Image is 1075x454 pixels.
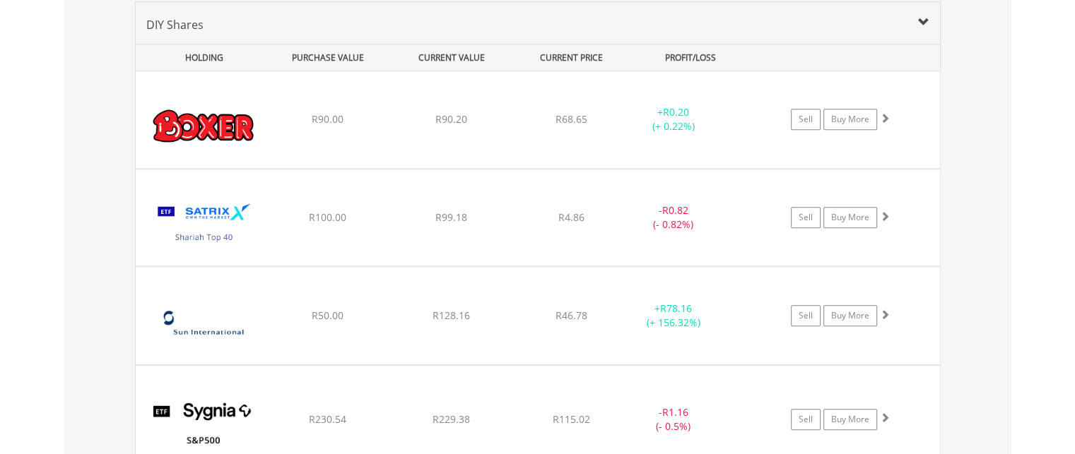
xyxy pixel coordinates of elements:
[621,203,727,232] div: - (- 0.82%)
[558,210,585,224] span: R4.86
[143,285,264,361] img: EQU.ZA.SUI.png
[621,105,727,133] div: + (+ 0.22%)
[823,109,877,130] a: Buy More
[791,109,821,130] a: Sell
[433,412,470,426] span: R229.38
[309,412,346,426] span: R230.54
[662,203,688,217] span: R0.82
[621,301,727,330] div: + (+ 156.32%)
[621,405,727,434] div: - (- 0.5%)
[143,89,264,165] img: EQU.ZA.BOX.png
[268,44,389,71] div: PURCHASE VALUE
[143,187,264,263] img: EQU.ZA.STXSHA.png
[309,210,346,224] span: R100.00
[435,112,467,126] span: R90.20
[823,305,877,326] a: Buy More
[791,305,821,326] a: Sell
[823,207,877,228] a: Buy More
[553,412,590,426] span: R115.02
[556,309,587,322] span: R46.78
[630,44,751,71] div: PROFIT/LOSS
[663,105,689,119] span: R0.20
[823,409,877,430] a: Buy More
[791,409,821,430] a: Sell
[515,44,627,71] div: CURRENT PRICE
[136,44,265,71] div: HOLDING
[433,309,470,322] span: R128.16
[146,17,204,32] span: DIY Shares
[392,44,512,71] div: CURRENT VALUE
[312,309,343,322] span: R50.00
[662,405,688,419] span: R1.16
[791,207,821,228] a: Sell
[556,112,587,126] span: R68.65
[660,301,692,315] span: R78.16
[312,112,343,126] span: R90.00
[435,210,467,224] span: R99.18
